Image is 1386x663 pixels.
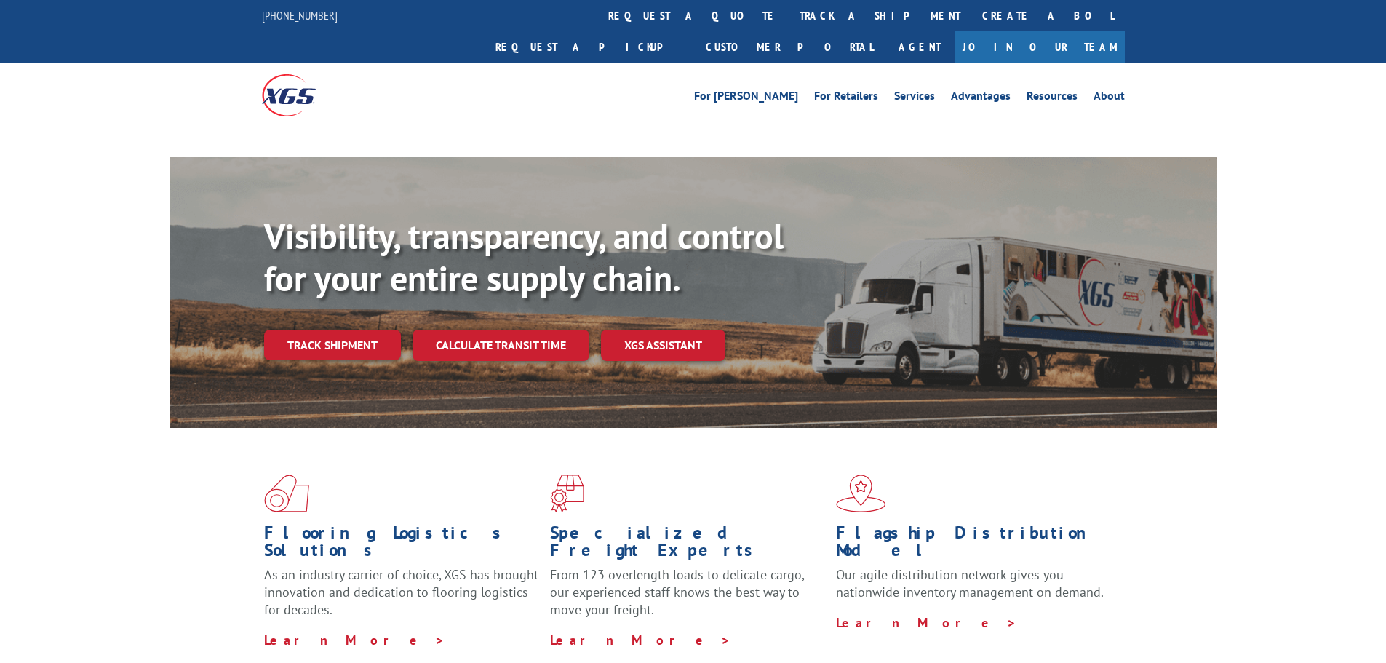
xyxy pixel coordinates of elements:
[550,524,825,566] h1: Specialized Freight Experts
[550,632,731,648] a: Learn More >
[550,566,825,631] p: From 123 overlength loads to delicate cargo, our experienced staff knows the best way to move you...
[894,90,935,106] a: Services
[264,524,539,566] h1: Flooring Logistics Solutions
[550,475,584,512] img: xgs-icon-focused-on-flooring-red
[695,31,884,63] a: Customer Portal
[264,213,784,301] b: Visibility, transparency, and control for your entire supply chain.
[1027,90,1078,106] a: Resources
[262,8,338,23] a: [PHONE_NUMBER]
[814,90,878,106] a: For Retailers
[1094,90,1125,106] a: About
[836,614,1017,631] a: Learn More >
[836,475,886,512] img: xgs-icon-flagship-distribution-model-red
[264,330,401,360] a: Track shipment
[601,330,725,361] a: XGS ASSISTANT
[836,566,1104,600] span: Our agile distribution network gives you nationwide inventory management on demand.
[264,566,538,618] span: As an industry carrier of choice, XGS has brought innovation and dedication to flooring logistics...
[955,31,1125,63] a: Join Our Team
[264,475,309,512] img: xgs-icon-total-supply-chain-intelligence-red
[951,90,1011,106] a: Advantages
[264,632,445,648] a: Learn More >
[485,31,695,63] a: Request a pickup
[884,31,955,63] a: Agent
[836,524,1111,566] h1: Flagship Distribution Model
[413,330,589,361] a: Calculate transit time
[694,90,798,106] a: For [PERSON_NAME]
